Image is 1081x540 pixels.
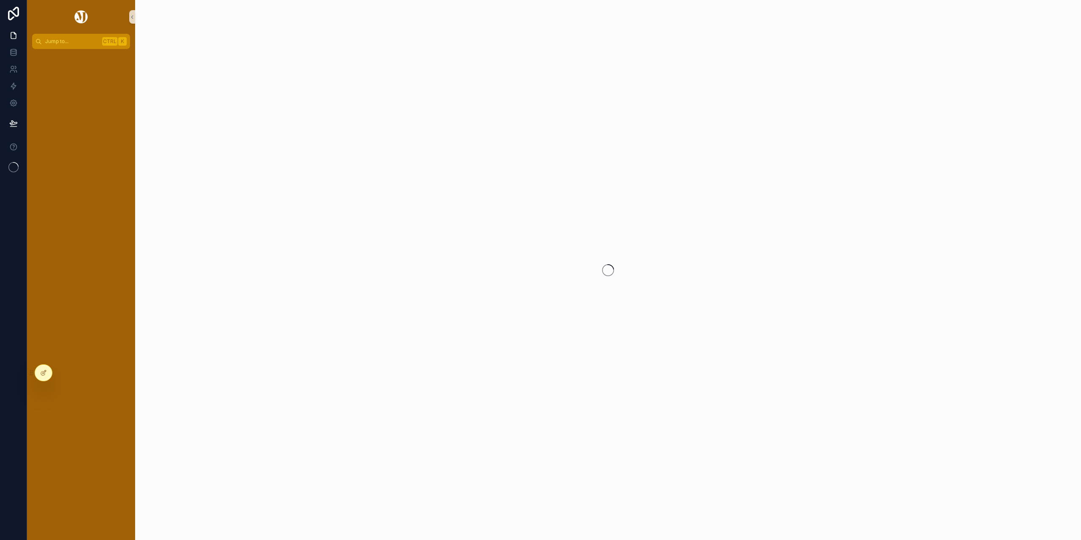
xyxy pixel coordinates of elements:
[119,38,126,45] span: K
[102,37,117,46] span: Ctrl
[27,49,135,64] div: scrollable content
[45,38,99,45] span: Jump to...
[32,34,130,49] button: Jump to...CtrlK
[73,10,89,24] img: App logo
